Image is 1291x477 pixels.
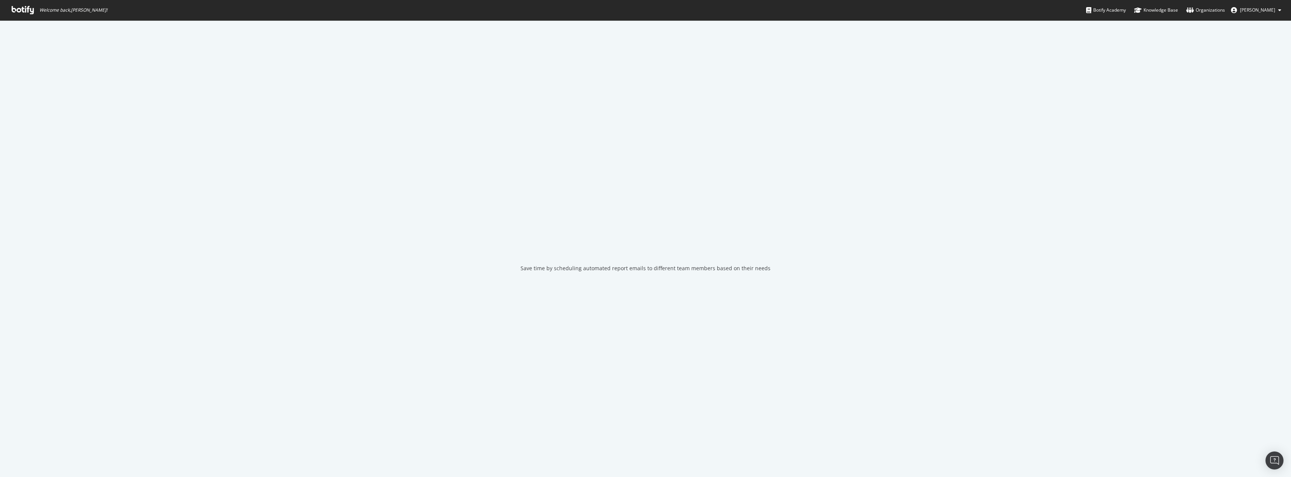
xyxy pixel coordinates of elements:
div: Open Intercom Messenger [1265,451,1283,469]
div: Save time by scheduling automated report emails to different team members based on their needs [521,265,770,272]
div: Botify Academy [1086,6,1126,14]
span: Welcome back, [PERSON_NAME] ! [39,7,107,13]
div: Knowledge Base [1134,6,1178,14]
span: Anja Alling [1240,7,1275,13]
div: Organizations [1186,6,1225,14]
div: animation [618,226,673,253]
button: [PERSON_NAME] [1225,4,1287,16]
